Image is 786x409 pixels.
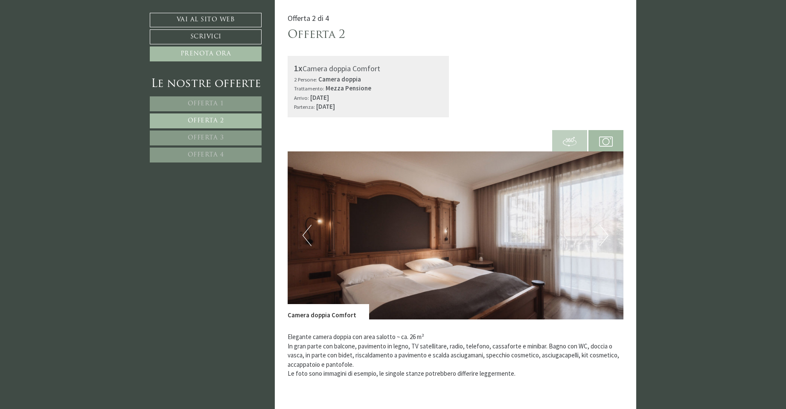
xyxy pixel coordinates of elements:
small: 21:51 [13,40,113,45]
b: Mezza Pensione [326,84,371,92]
a: Vai al sito web [150,13,262,27]
span: Offerta 2 di 4 [288,13,329,23]
span: Offerta 2 [188,118,224,124]
small: Arrivo: [294,94,309,101]
a: Prenota ora [150,46,262,61]
img: camera.svg [599,135,613,148]
img: 360-grad.svg [563,135,576,148]
span: Offerta 1 [188,101,224,107]
small: 21:52 [228,85,323,90]
a: Scrivici [150,29,262,44]
b: Camera doppia [318,75,361,83]
b: [DATE] [316,102,335,110]
small: 2 Persone: [294,76,317,83]
div: Camera doppia Comfort [288,304,369,319]
span: Offerta 3 [188,135,224,141]
div: Montis – Active Nature Spa [13,24,113,31]
small: Trattamento: [294,85,324,92]
p: Elegante camera doppia con area salotto ~ ca. 26 m² In gran parte con balcone, pavimento in legno... [288,332,624,378]
button: Next [600,225,608,246]
small: Partenza: [294,103,315,110]
div: Buonasera, Le ho inviato un'offerta dal 18 al 24. Cordiali saluti, [PERSON_NAME]-Reception [6,94,109,155]
div: Buon giorno, come possiamo aiutarla? [6,23,117,47]
div: Lei [228,51,323,57]
div: Le nostre offerte [150,76,262,92]
span: Offerta 4 [188,152,224,158]
div: Camera doppia Comfort [294,62,443,75]
button: Previous [303,225,311,246]
img: image [288,151,624,319]
div: Veramente. Chiedevo dal 17 al 23. [GEOGRAPHIC_DATA] dal 18 al 24 Grazie [224,49,330,92]
b: 1x [294,63,303,73]
b: [DATE] [310,93,329,102]
div: Montis – Active Nature Spa [13,96,105,102]
small: 21:56 [13,148,105,153]
button: Invia [290,225,337,240]
div: Offerta 2 [288,27,345,43]
div: [DATE] [154,6,183,20]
